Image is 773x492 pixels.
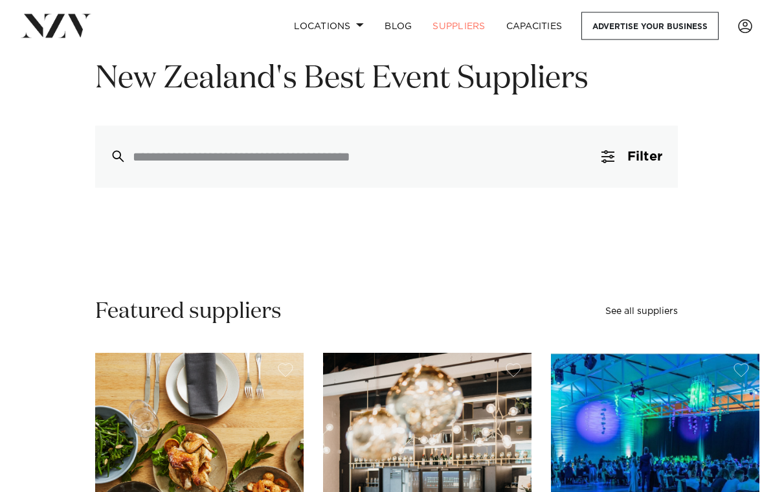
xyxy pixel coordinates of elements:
button: Filter [586,126,678,188]
a: Locations [284,12,374,40]
a: Capacities [496,12,573,40]
img: nzv-logo.png [21,14,91,38]
h2: Featured suppliers [95,298,282,328]
a: Advertise your business [581,12,719,40]
a: BLOG [374,12,422,40]
a: SUPPLIERS [422,12,495,40]
span: Filter [627,151,662,164]
a: See all suppliers [605,307,678,317]
h1: New Zealand's Best Event Suppliers [95,60,678,100]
